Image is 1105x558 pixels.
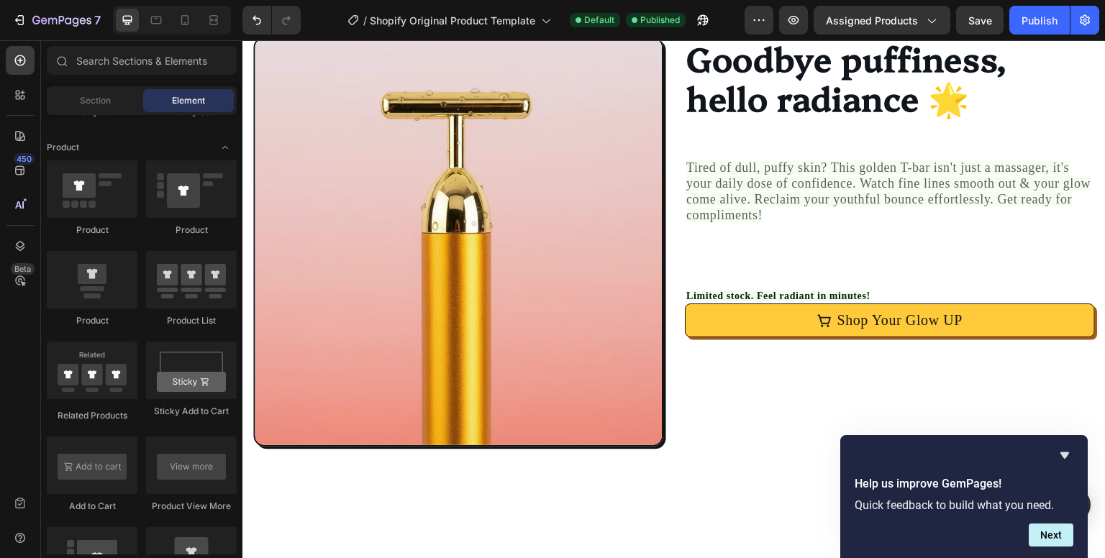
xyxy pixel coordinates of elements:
[242,6,301,35] div: Undo/Redo
[214,136,237,159] span: Toggle open
[47,224,137,237] div: Product
[1029,523,1073,546] button: Next question
[595,272,721,288] p: Shop Your Glow UP
[1009,6,1070,35] button: Publish
[146,500,237,513] div: Product View More
[1022,13,1058,28] div: Publish
[242,40,1105,558] iframe: Design area
[47,141,79,154] span: Product
[640,14,680,27] span: Published
[14,153,35,165] div: 450
[146,314,237,327] div: Product List
[444,120,849,182] span: Tired of dull, puffy skin? This golden T-bar isn't just a massager, it's your daily dose of confi...
[172,94,205,107] span: Element
[80,94,111,107] span: Section
[94,12,101,29] p: 7
[47,500,137,513] div: Add to Cart
[444,250,628,261] strong: Limited stock. Feel radiant in minutes!
[956,6,1004,35] button: Save
[47,409,137,422] div: Related Products
[363,13,367,28] span: /
[146,224,237,237] div: Product
[968,14,992,27] span: Save
[1056,447,1073,464] button: Hide survey
[442,263,852,297] button: <p>Shop Your Glow UP</p>
[146,405,237,418] div: Sticky Add to Cart
[6,6,107,35] button: 7
[584,14,614,27] span: Default
[814,6,950,35] button: Assigned Products
[855,498,1073,512] p: Quick feedback to build what you need.
[47,314,137,327] div: Product
[826,13,918,28] span: Assigned Products
[11,263,35,275] div: Beta
[370,13,535,28] span: Shopify Original Product Template
[47,46,237,75] input: Search Sections & Elements
[855,475,1073,493] h2: Help us improve GemPages!
[855,447,1073,546] div: Help us improve GemPages!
